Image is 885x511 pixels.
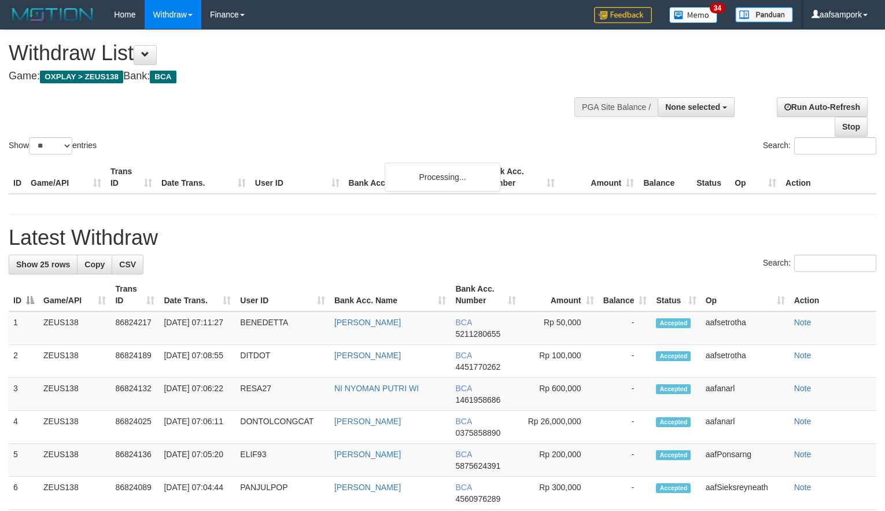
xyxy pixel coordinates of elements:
[84,260,105,269] span: Copy
[159,378,235,411] td: [DATE] 07:06:22
[110,345,159,378] td: 86824189
[599,378,652,411] td: -
[599,278,652,311] th: Balance: activate to sort column ascending
[455,461,500,470] span: Copy 5875624391 to clipboard
[599,311,652,345] td: -
[334,417,401,426] a: [PERSON_NAME]
[599,477,652,510] td: -
[106,161,157,194] th: Trans ID
[763,137,876,155] label: Search:
[9,226,876,249] h1: Latest Withdraw
[9,161,26,194] th: ID
[39,378,110,411] td: ZEUS138
[710,3,725,13] span: 34
[656,351,691,361] span: Accepted
[9,444,39,477] td: 5
[455,384,471,393] span: BCA
[656,450,691,460] span: Accepted
[9,311,39,345] td: 1
[9,71,578,82] h4: Game: Bank:
[669,7,718,23] img: Button%20Memo.svg
[455,494,500,503] span: Copy 4560976289 to clipboard
[521,345,599,378] td: Rp 100,000
[40,71,123,83] span: OXPLAY > ZEUS138
[701,378,790,411] td: aafanarl
[559,161,639,194] th: Amount
[599,444,652,477] td: -
[250,161,344,194] th: User ID
[521,477,599,510] td: Rp 300,000
[110,477,159,510] td: 86824089
[656,417,691,427] span: Accepted
[16,260,70,269] span: Show 25 rows
[521,278,599,311] th: Amount: activate to sort column ascending
[574,97,658,117] div: PGA Site Balance /
[480,161,559,194] th: Bank Acc. Number
[159,278,235,311] th: Date Trans.: activate to sort column ascending
[451,278,520,311] th: Bank Acc. Number: activate to sort column ascending
[794,318,812,327] a: Note
[235,311,330,345] td: BENEDETTA
[344,161,481,194] th: Bank Acc. Name
[701,411,790,444] td: aafanarl
[39,411,110,444] td: ZEUS138
[794,450,812,459] a: Note
[730,161,781,194] th: Op
[334,318,401,327] a: [PERSON_NAME]
[9,137,97,155] label: Show entries
[455,395,500,405] span: Copy 1461958686 to clipboard
[9,477,39,510] td: 6
[763,255,876,272] label: Search:
[39,477,110,510] td: ZEUS138
[39,311,110,345] td: ZEUS138
[29,137,72,155] select: Showentries
[455,318,471,327] span: BCA
[9,378,39,411] td: 3
[656,318,691,328] span: Accepted
[455,417,471,426] span: BCA
[790,278,876,311] th: Action
[794,483,812,492] a: Note
[39,278,110,311] th: Game/API: activate to sort column ascending
[334,351,401,360] a: [PERSON_NAME]
[701,444,790,477] td: aafPonsarng
[521,378,599,411] td: Rp 600,000
[794,417,812,426] a: Note
[110,378,159,411] td: 86824132
[110,311,159,345] td: 86824217
[835,117,868,137] a: Stop
[235,444,330,477] td: ELIF93
[521,411,599,444] td: Rp 26,000,000
[701,311,790,345] td: aafsetrotha
[794,137,876,155] input: Search:
[651,278,700,311] th: Status: activate to sort column ascending
[385,163,500,192] div: Processing...
[455,362,500,372] span: Copy 4451770262 to clipboard
[159,411,235,444] td: [DATE] 07:06:11
[794,384,812,393] a: Note
[235,378,330,411] td: RESA27
[9,255,78,274] a: Show 25 rows
[692,161,730,194] th: Status
[334,483,401,492] a: [PERSON_NAME]
[701,278,790,311] th: Op: activate to sort column ascending
[701,345,790,378] td: aafsetrotha
[9,6,97,23] img: MOTION_logo.png
[599,411,652,444] td: -
[455,329,500,339] span: Copy 5211280655 to clipboard
[521,444,599,477] td: Rp 200,000
[334,450,401,459] a: [PERSON_NAME]
[701,477,790,510] td: aafSieksreyneath
[656,483,691,493] span: Accepted
[159,311,235,345] td: [DATE] 07:11:27
[781,161,876,194] th: Action
[110,444,159,477] td: 86824136
[639,161,692,194] th: Balance
[77,255,112,274] a: Copy
[656,384,691,394] span: Accepted
[794,255,876,272] input: Search:
[235,278,330,311] th: User ID: activate to sort column ascending
[599,345,652,378] td: -
[455,450,471,459] span: BCA
[455,483,471,492] span: BCA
